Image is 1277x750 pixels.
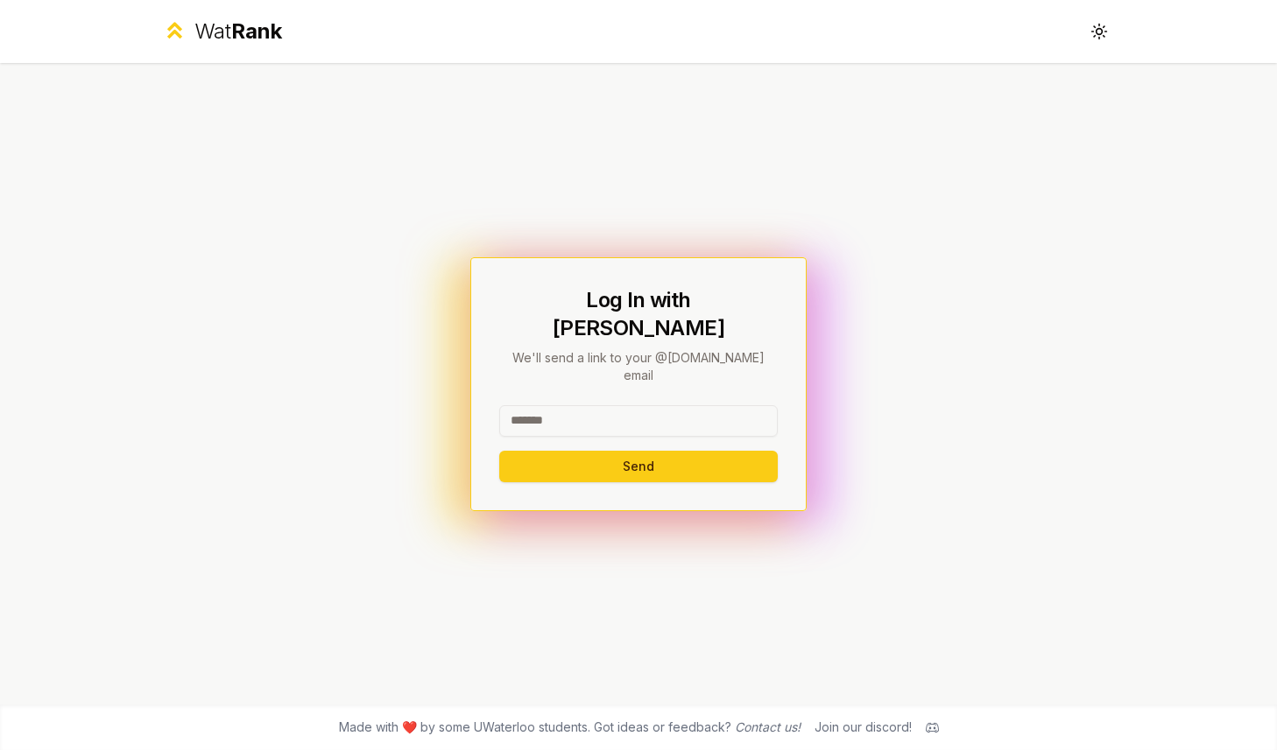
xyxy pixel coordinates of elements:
[339,718,801,736] span: Made with ❤️ by some UWaterloo students. Got ideas or feedback?
[815,718,912,736] div: Join our discord!
[162,18,282,46] a: WatRank
[231,18,282,44] span: Rank
[194,18,282,46] div: Wat
[499,451,778,482] button: Send
[499,349,778,384] p: We'll send a link to your @[DOMAIN_NAME] email
[735,719,801,734] a: Contact us!
[499,286,778,342] h1: Log In with [PERSON_NAME]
